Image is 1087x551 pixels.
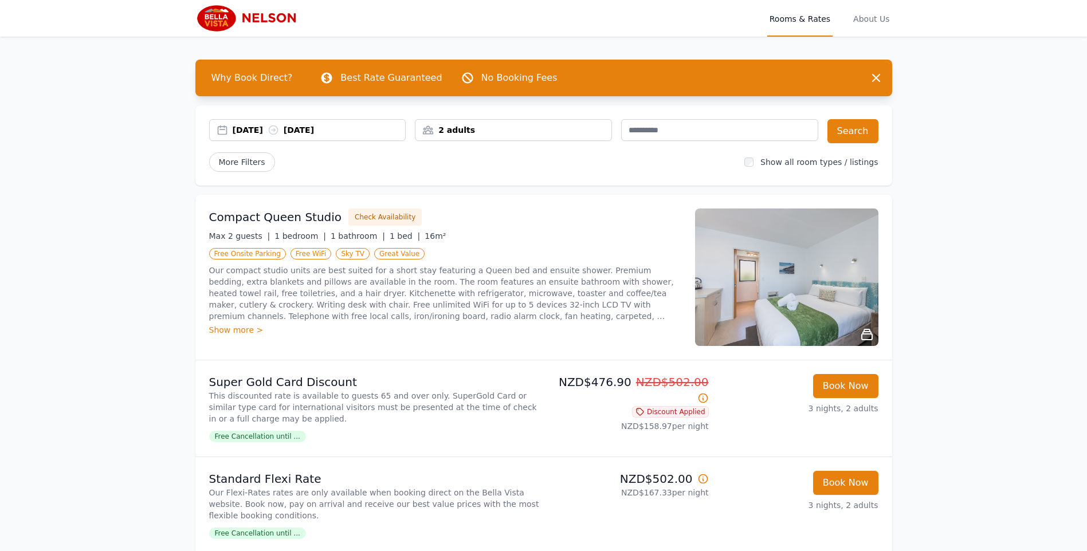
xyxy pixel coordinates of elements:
[274,231,326,241] span: 1 bedroom |
[632,406,709,418] span: Discount Applied
[340,71,442,85] p: Best Rate Guaranteed
[202,66,302,89] span: Why Book Direct?
[390,231,420,241] span: 1 bed |
[636,375,709,389] span: NZD$502.00
[718,499,878,511] p: 3 nights, 2 adults
[209,231,270,241] span: Max 2 guests |
[209,374,539,390] p: Super Gold Card Discount
[209,324,681,336] div: Show more >
[233,124,406,136] div: [DATE] [DATE]
[209,528,306,539] span: Free Cancellation until ...
[209,209,342,225] h3: Compact Queen Studio
[425,231,446,241] span: 16m²
[209,487,539,521] p: Our Flexi-Rates rates are only available when booking direct on the Bella Vista website. Book now...
[718,403,878,414] p: 3 nights, 2 adults
[195,5,306,32] img: Bella Vista Motel Nelson
[291,248,332,259] span: Free WiFi
[827,119,878,143] button: Search
[548,374,709,406] p: NZD$476.90
[548,420,709,432] p: NZD$158.97 per night
[209,152,275,172] span: More Filters
[209,471,539,487] p: Standard Flexi Rate
[760,158,878,167] label: Show all room types / listings
[209,431,306,442] span: Free Cancellation until ...
[481,71,558,85] p: No Booking Fees
[209,390,539,424] p: This discounted rate is available to guests 65 and over only. SuperGold Card or similar type card...
[336,248,370,259] span: Sky TV
[548,471,709,487] p: NZD$502.00
[348,208,422,226] button: Check Availability
[209,265,681,322] p: Our compact studio units are best suited for a short stay featuring a Queen bed and ensuite showe...
[813,471,878,495] button: Book Now
[813,374,878,398] button: Book Now
[548,487,709,498] p: NZD$167.33 per night
[415,124,611,136] div: 2 adults
[374,248,425,259] span: Great Value
[209,248,286,259] span: Free Onsite Parking
[331,231,385,241] span: 1 bathroom |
